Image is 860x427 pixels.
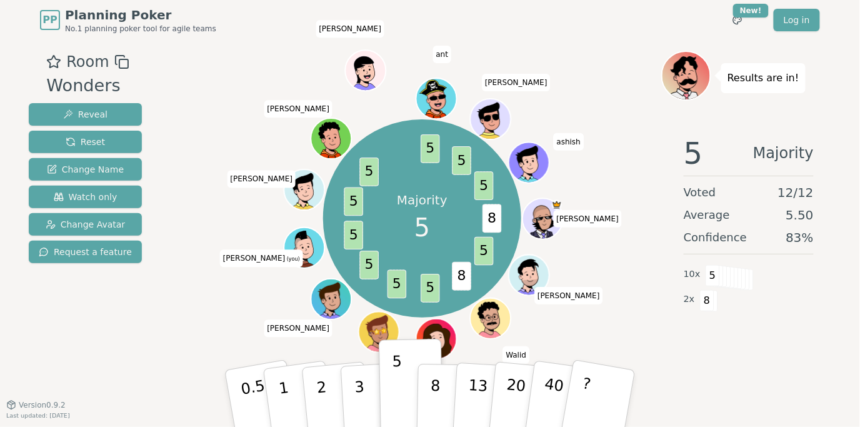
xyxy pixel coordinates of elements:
span: Click to change your name [227,170,296,188]
span: 5 [387,270,407,299]
button: Click to change your avatar [286,228,324,266]
button: Watch only [29,186,142,208]
a: PPPlanning PokerNo.1 planning poker tool for agile teams [40,6,216,34]
span: 5.50 [786,206,814,224]
span: Jay is the host [552,199,562,209]
button: Add as favourite [46,51,61,73]
span: No.1 planning poker tool for agile teams [65,24,216,34]
span: 5 [475,171,494,200]
span: 5 [452,146,472,175]
span: Reveal [63,108,107,121]
span: Click to change your name [503,346,530,364]
span: Change Avatar [46,218,126,231]
span: 5 [706,265,720,286]
span: 5 [684,138,703,168]
span: Confidence [684,229,747,246]
button: Version0.9.2 [6,400,66,410]
span: 5 [360,251,379,279]
div: New! [733,4,769,18]
span: 5 [344,221,364,250]
p: Majority [397,191,447,209]
span: 5 [414,209,430,246]
button: Reset [29,131,142,153]
span: Average [684,206,730,224]
span: Click to change your name [433,46,452,63]
span: Click to change your name [316,20,384,38]
span: 8 [700,290,714,311]
span: 5 [475,237,494,266]
span: 5 [421,134,441,163]
span: Watch only [54,191,117,203]
span: 8 [452,262,472,291]
span: Click to change your name [264,100,332,118]
button: New! [726,9,749,31]
span: 83 % [786,229,814,246]
button: Request a feature [29,241,142,263]
span: Click to change your name [554,133,584,150]
span: PP [42,13,57,28]
span: Room [66,51,109,73]
span: Click to change your name [553,210,622,228]
span: Click to change your name [264,319,332,337]
span: 12 / 12 [777,184,814,201]
span: 5 [344,188,364,216]
p: 5 [392,353,403,420]
span: (you) [285,256,300,262]
a: Log in [774,9,820,31]
span: 5 [360,158,379,186]
span: 2 x [684,293,695,306]
span: Request a feature [39,246,132,258]
span: Click to change your name [534,287,603,304]
span: Last updated: [DATE] [6,412,70,419]
span: Change Name [47,163,124,176]
button: Change Name [29,158,142,181]
span: Planning Poker [65,6,216,24]
span: Version 0.9.2 [19,400,66,410]
span: Voted [684,184,716,201]
button: Reveal [29,103,142,126]
button: Change Avatar [29,213,142,236]
span: Reset [66,136,105,148]
span: Majority [753,138,814,168]
span: Click to change your name [482,74,551,91]
span: 10 x [684,268,701,281]
p: Results are in! [727,69,799,87]
span: Click to change your name [220,249,303,267]
span: 5 [421,274,441,303]
span: 8 [483,204,502,233]
div: Wonders [46,73,129,99]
